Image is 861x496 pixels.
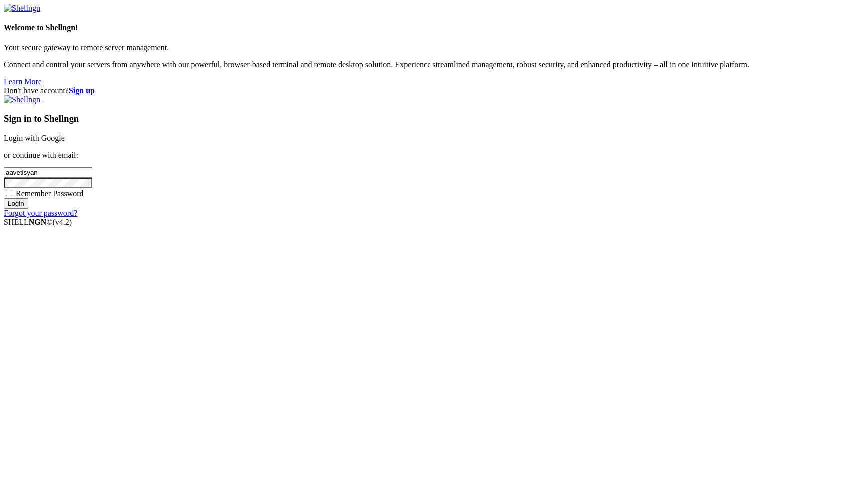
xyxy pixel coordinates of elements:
[4,23,857,32] h4: Welcome to Shellngn!
[4,167,92,178] input: Email address
[4,151,857,160] p: or continue with email:
[4,95,40,104] img: Shellngn
[4,209,77,217] a: Forgot your password?
[4,198,28,209] input: Login
[4,43,857,52] p: Your secure gateway to remote server management.
[16,189,84,198] span: Remember Password
[4,86,857,95] div: Don't have account?
[4,77,42,86] a: Learn More
[69,86,95,95] a: Sign up
[6,190,12,196] input: Remember Password
[4,4,40,13] img: Shellngn
[4,218,72,226] span: SHELL ©
[4,60,857,69] p: Connect and control your servers from anywhere with our powerful, browser-based terminal and remo...
[4,134,65,142] a: Login with Google
[4,113,857,124] h3: Sign in to Shellngn
[53,218,72,226] span: 4.2.0
[29,218,47,226] b: NGN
